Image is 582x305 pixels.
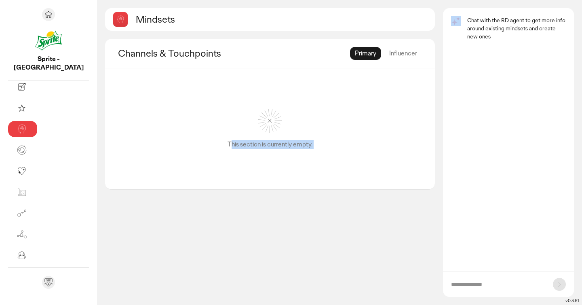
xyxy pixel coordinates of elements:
p: Sprite - Philippines [8,55,89,72]
div: This section is currently empty. [228,140,312,149]
div: Influencer [384,47,422,60]
div: Primary [350,47,381,60]
div: Send feedback [42,276,55,289]
h2: Channels & Touchpoints [118,47,221,59]
img: project avatar [34,26,63,55]
h2: Mindsets [136,13,175,25]
p: Chat with the RD agent to get more info around existing mindsets and create new ones [467,16,566,40]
